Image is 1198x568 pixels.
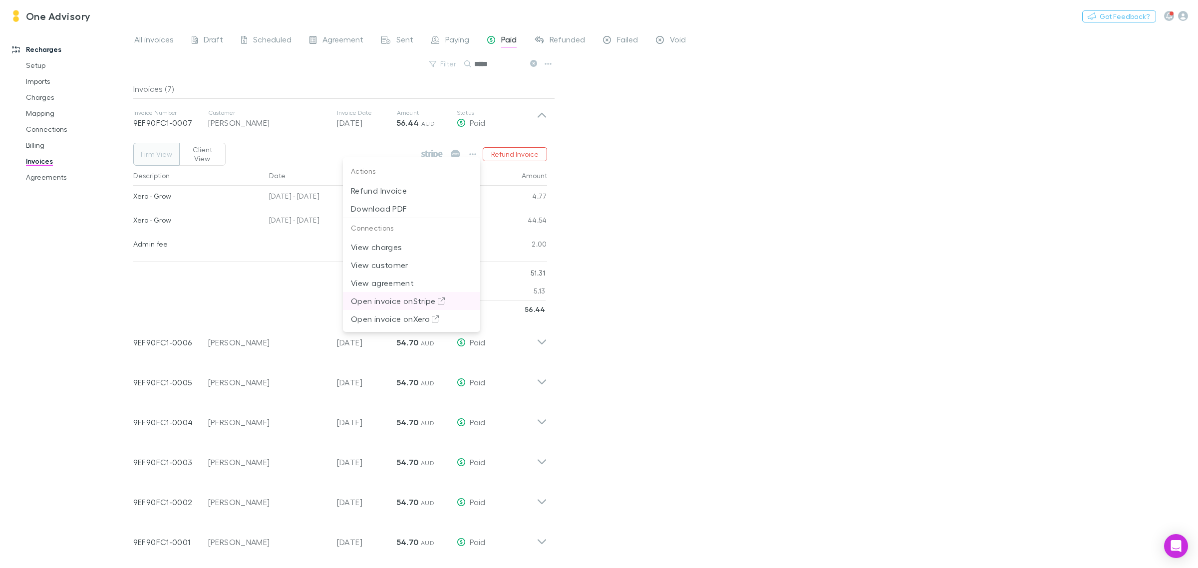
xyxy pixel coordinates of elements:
[343,259,480,269] a: View customer
[351,313,472,325] p: Open invoice on Xero
[351,259,472,271] p: View customer
[343,182,480,200] li: Refund Invoice
[343,200,480,218] li: Download PDF
[343,274,480,292] li: View agreement
[351,185,472,197] p: Refund Invoice
[343,202,480,212] a: Download PDF
[343,310,480,328] li: Open invoice onXero
[343,238,480,256] li: View charges
[343,292,480,310] li: Open invoice onStripe
[343,256,480,274] li: View customer
[343,295,480,304] a: Open invoice onStripe
[343,313,480,322] a: Open invoice onXero
[351,241,472,253] p: View charges
[351,203,472,215] p: Download PDF
[351,277,472,289] p: View agreement
[343,277,480,286] a: View agreement
[343,161,480,182] p: Actions
[1164,534,1188,558] div: Open Intercom Messenger
[343,218,480,239] p: Connections
[343,241,480,251] a: View charges
[351,295,472,307] p: Open invoice on Stripe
